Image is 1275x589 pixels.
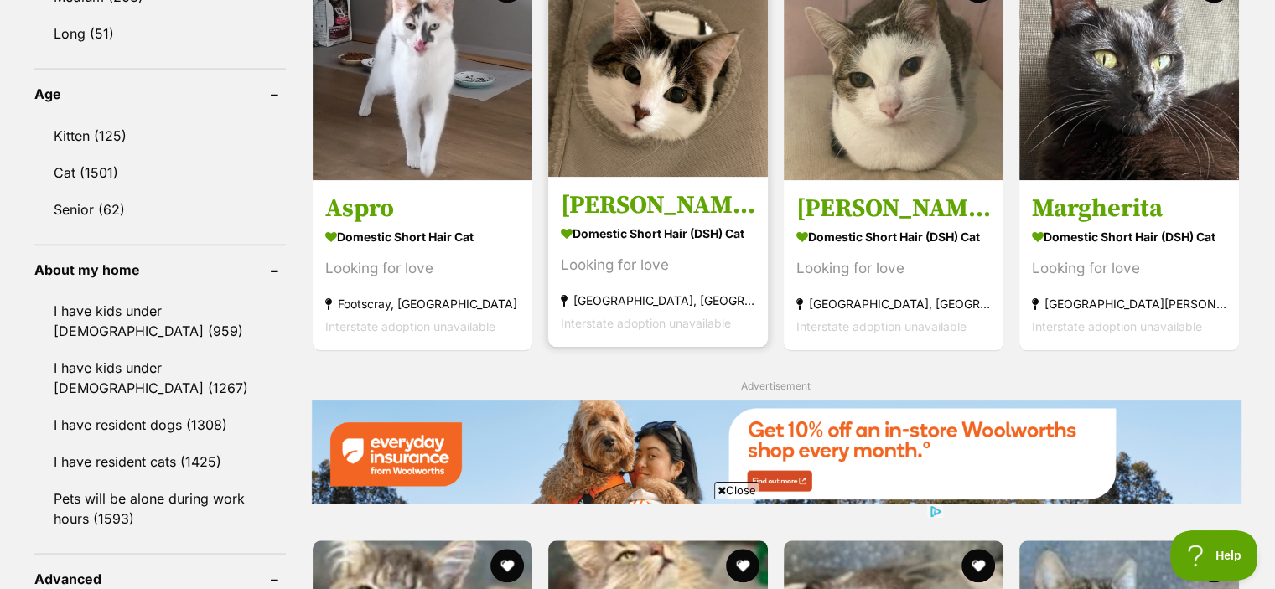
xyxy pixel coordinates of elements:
[1032,292,1226,314] strong: [GEOGRAPHIC_DATA][PERSON_NAME][GEOGRAPHIC_DATA]
[796,192,991,224] h3: [PERSON_NAME]
[34,481,286,536] a: Pets will be alone during work hours (1593)
[784,179,1003,349] a: [PERSON_NAME] Domestic Short Hair (DSH) Cat Looking for love [GEOGRAPHIC_DATA], [GEOGRAPHIC_DATA]...
[714,482,759,499] span: Close
[796,318,967,333] span: Interstate adoption unavailable
[796,292,991,314] strong: [GEOGRAPHIC_DATA], [GEOGRAPHIC_DATA]
[325,292,520,314] strong: Footscray, [GEOGRAPHIC_DATA]
[561,315,731,329] span: Interstate adoption unavailable
[1170,530,1258,581] iframe: Help Scout Beacon - Open
[1019,179,1239,349] a: Margherita Domestic Short Hair (DSH) Cat Looking for love [GEOGRAPHIC_DATA][PERSON_NAME][GEOGRAPH...
[1032,318,1202,333] span: Interstate adoption unavailable
[561,220,755,245] strong: Domestic Short Hair (DSH) Cat
[561,288,755,311] strong: [GEOGRAPHIC_DATA], [GEOGRAPHIC_DATA]
[796,256,991,279] div: Looking for love
[325,192,520,224] h3: Aspro
[325,318,495,333] span: Interstate adoption unavailable
[311,400,1241,503] img: Everyday Insurance promotional banner
[796,224,991,248] strong: Domestic Short Hair (DSH) Cat
[311,400,1241,506] a: Everyday Insurance promotional banner
[34,192,286,227] a: Senior (62)
[34,407,286,442] a: I have resident dogs (1308)
[333,505,943,581] iframe: Advertisement
[34,155,286,190] a: Cat (1501)
[961,549,995,582] button: favourite
[1032,192,1226,224] h3: Margherita
[34,444,286,479] a: I have resident cats (1425)
[561,253,755,276] div: Looking for love
[313,179,532,349] a: Aspro Domestic Short Hair Cat Looking for love Footscray, [GEOGRAPHIC_DATA] Interstate adoption u...
[34,293,286,349] a: I have kids under [DEMOGRAPHIC_DATA] (959)
[561,189,755,220] h3: [PERSON_NAME]
[34,262,286,277] header: About my home
[325,224,520,248] strong: Domestic Short Hair Cat
[1032,256,1226,279] div: Looking for love
[325,256,520,279] div: Looking for love
[741,380,811,392] span: Advertisement
[34,16,286,51] a: Long (51)
[34,118,286,153] a: Kitten (125)
[1032,224,1226,248] strong: Domestic Short Hair (DSH) Cat
[34,86,286,101] header: Age
[34,571,286,586] header: Advanced
[548,176,768,346] a: [PERSON_NAME] Domestic Short Hair (DSH) Cat Looking for love [GEOGRAPHIC_DATA], [GEOGRAPHIC_DATA]...
[34,350,286,406] a: I have kids under [DEMOGRAPHIC_DATA] (1267)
